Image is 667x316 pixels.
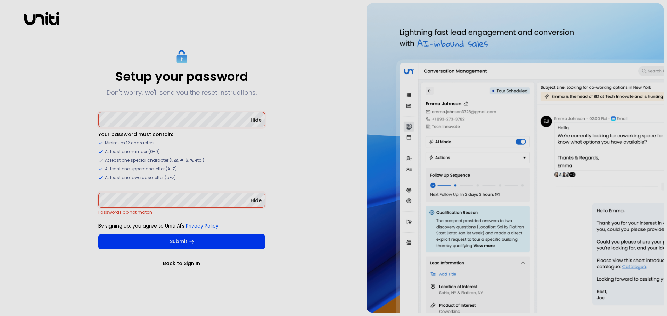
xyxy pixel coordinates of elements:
span: Minimum 12 characters [105,140,155,146]
p: Don't worry, we'll send you the reset instructions. [107,88,257,97]
span: At least one number (0-9) [105,148,160,155]
span: Passwords do not match [98,209,152,215]
span: At least one lowercase letter (a-z) [105,174,176,181]
a: Back to Sign In [98,260,265,267]
button: Hide [250,197,262,204]
span: At least one special character (!, @, #, $, %, etc.) [105,157,204,163]
p: Setup your password [115,69,248,84]
button: Submit [98,234,265,249]
p: By signing up, you agree to Uniti AI's [98,222,265,229]
span: At least one uppercase letter (A-Z) [105,166,177,172]
button: Hide [250,117,262,123]
a: Privacy Policy [186,222,219,229]
li: Your password must contain: [98,131,265,138]
img: auth-hero.png [367,3,664,313]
